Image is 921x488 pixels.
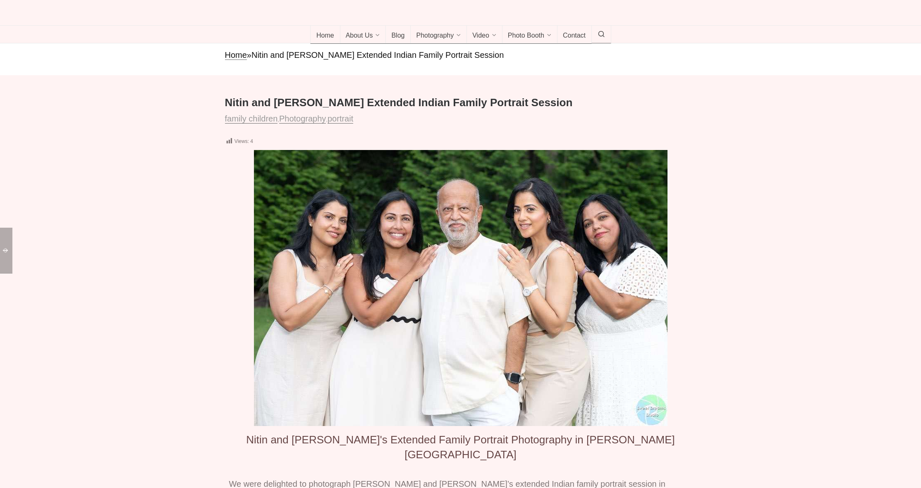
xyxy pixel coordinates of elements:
a: Photo Booth [502,26,557,44]
span: Video [472,32,489,40]
span: » [247,50,251,60]
a: family children [225,114,278,124]
a: portrait [328,114,353,124]
a: Photography [279,114,326,124]
span: , , [225,117,357,123]
h1: Nitin and [PERSON_NAME] Extended Indian Family Portrait Session [225,96,696,110]
a: Home [225,50,247,60]
span: Photo Booth [508,32,544,40]
span: Home [316,32,334,40]
span: 4 [250,138,253,144]
span: Blog [391,32,404,40]
span: About Us [346,32,373,40]
a: Video [466,26,502,44]
a: Home [310,26,340,44]
span: Photography [416,32,454,40]
a: About Us [340,26,386,44]
a: Blog [385,26,411,44]
img: Indian Hindu Family Photographer Nj 3 [254,150,667,426]
span: Contact [563,32,586,40]
a: Photography [410,26,467,44]
nav: breadcrumbs [225,50,696,61]
span: Views: [234,138,249,144]
a: Contact [557,26,592,44]
span: Nitin and [PERSON_NAME] Extended Indian Family Portrait Session [251,50,504,60]
span: Nitin and [PERSON_NAME]'s Extended Family Portrait Photography in [PERSON_NAME][GEOGRAPHIC_DATA] [246,433,675,461]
